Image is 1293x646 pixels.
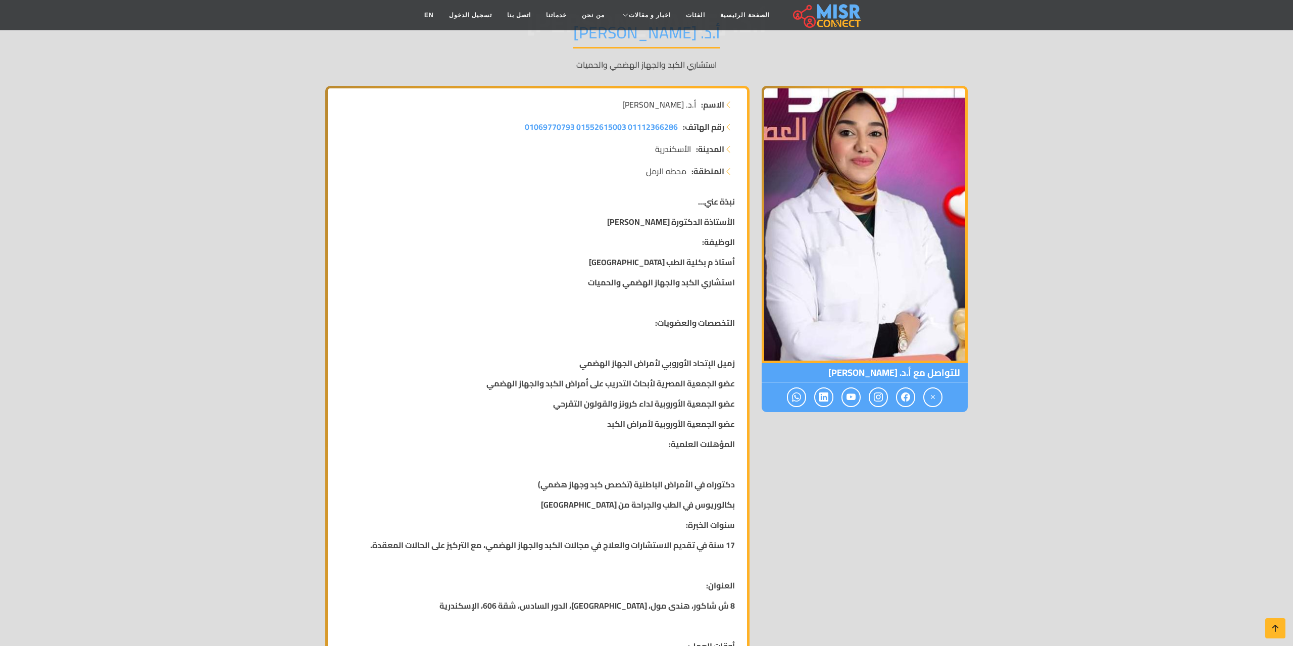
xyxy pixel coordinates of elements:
[701,98,724,111] strong: الاسم:
[589,255,735,270] strong: أستاذ م بكلية الطب [GEOGRAPHIC_DATA]
[612,6,679,25] a: اخبار و مقالات
[325,59,968,71] p: استشاري الكبد والجهاز الهضمي والحميات
[573,23,720,48] h1: أ.د. [PERSON_NAME]
[678,6,713,25] a: الفئات
[762,363,968,382] span: للتواصل مع أ.د. [PERSON_NAME]
[579,356,735,371] strong: زميل الإتحاد الأوروبي لأمراض الجهاز الهضمي
[629,11,671,20] span: اخبار و مقالات
[588,275,735,290] strong: استشاري الكبد والجهاز الهضمي والحميات
[686,517,735,532] strong: سنوات الخبرة:
[541,497,735,512] strong: بكالوريوس في الطب والجراحة من [GEOGRAPHIC_DATA]
[574,6,612,25] a: من نحن
[553,396,735,411] strong: عضو الجمعية الأوروبية لداء كرونز والقولون التقرحي
[793,3,861,28] img: main.misr_connect
[713,6,777,25] a: الصفحة الرئيسية
[486,376,735,391] strong: عضو الجمعية المصرية لأبحاث التدريب على أمراض الكبد والجهاز الهضمي
[607,214,735,229] strong: الأستاذة الدكتورة [PERSON_NAME]
[538,6,574,25] a: خدماتنا
[669,436,735,452] strong: المؤهلات العلمية:
[655,143,691,155] span: الأسكندرية
[762,86,968,363] img: أ.د. نرمين عابدين
[500,6,538,25] a: اتصل بنا
[698,194,735,209] strong: نبذة عني...
[706,578,735,593] strong: العنوان:
[622,98,696,111] span: أ.د. [PERSON_NAME]
[646,165,686,177] span: محطه الرمل
[417,6,441,25] a: EN
[655,315,735,330] strong: التخصصات والعضويات:
[439,598,735,613] strong: 8 ش شاكور، هندى مول، [GEOGRAPHIC_DATA]، الدور السادس، شقة 606، الإسكندرية
[683,121,724,133] strong: رقم الهاتف:
[525,119,678,134] span: 01112366286 01552615003 01069770793
[702,234,735,250] strong: الوظيفة:
[696,143,724,155] strong: المدينة:
[607,416,735,431] strong: عضو الجمعية الأوروبية لأمراض الكبد
[538,477,735,492] strong: دكتوراه في الأمراض الباطنية (تخصص كبد وجهاز هضمي)
[525,121,678,133] a: 01112366286 01552615003 01069770793
[370,537,735,553] strong: 17 سنة في تقديم الاستشارات والعلاج في مجالات الكبد والجهاز الهضمي، مع التركيز على الحالات المعقدة.
[441,6,500,25] a: تسجيل الدخول
[691,165,724,177] strong: المنطقة:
